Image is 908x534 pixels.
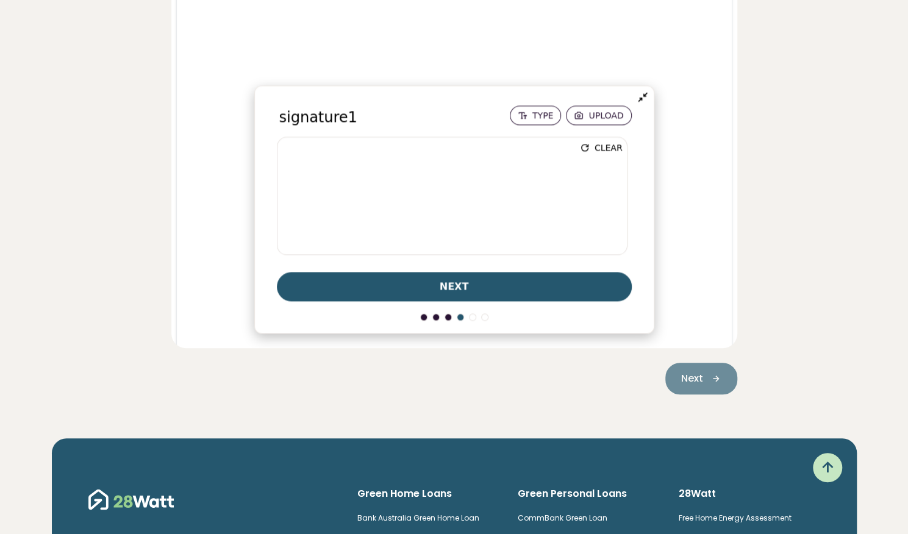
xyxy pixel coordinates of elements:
h6: Green Personal Loans [518,487,659,500]
a: CommBank Green Loan [518,513,607,523]
h6: 28Watt [679,487,820,500]
img: 28Watt [88,487,174,511]
a: Free Home Energy Assessment [679,513,792,523]
h6: Green Home Loans [357,487,499,500]
a: Bank Australia Green Home Loan [357,513,479,523]
iframe: Chat Widget [847,475,908,534]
